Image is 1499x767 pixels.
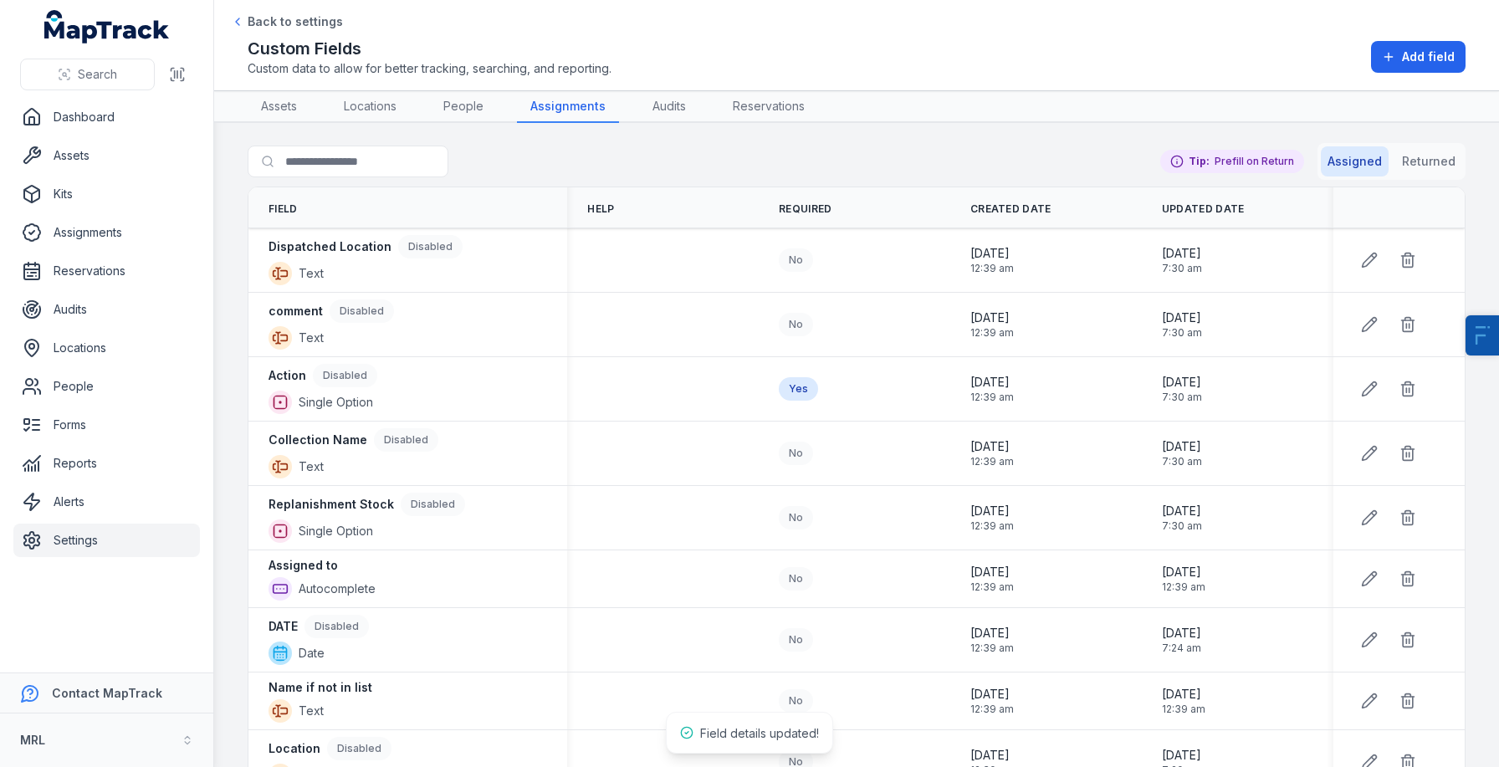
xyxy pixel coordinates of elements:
span: [DATE] [970,564,1014,580]
span: 12:39 am [970,642,1014,655]
span: 12:39 am [1162,703,1205,716]
a: Reservations [719,91,818,123]
div: No [779,628,813,652]
time: 15/09/2025, 7:30:31 am [1162,374,1202,404]
span: [DATE] [970,625,1014,642]
span: [DATE] [1162,686,1205,703]
a: Alerts [13,485,200,519]
span: [DATE] [970,686,1014,703]
div: Disabled [374,428,438,452]
a: Reservations [13,254,200,288]
span: 12:39 am [970,262,1014,275]
span: [DATE] [1162,438,1202,455]
a: People [13,370,200,403]
a: Settings [13,524,200,557]
span: [DATE] [970,503,1014,519]
span: 7:30 am [1162,262,1202,275]
span: [DATE] [1162,245,1202,262]
a: Assets [248,91,310,123]
a: People [430,91,497,123]
div: Disabled [304,615,369,638]
span: [DATE] [970,374,1014,391]
span: 12:39 am [970,391,1014,404]
a: MapTrack [44,10,170,43]
button: Assigned [1321,146,1389,176]
span: Autocomplete [299,580,376,597]
span: 7:30 am [1162,455,1202,468]
span: 7:30 am [1162,519,1202,533]
span: Single Option [299,394,373,411]
a: Assignments [13,216,200,249]
time: 15/09/2025, 12:39:03 am [970,686,1014,716]
strong: Tip: [1189,155,1210,168]
span: 12:39 am [970,703,1014,716]
div: No [779,567,813,591]
span: Help [587,202,614,216]
span: Text [299,458,324,475]
span: Add field [1402,49,1455,65]
span: Custom data to allow for better tracking, searching, and reporting. [248,60,611,77]
button: Returned [1395,146,1462,176]
span: [DATE] [1162,309,1202,326]
span: 7:24 am [1162,642,1201,655]
strong: Collection Name [269,432,367,448]
div: Disabled [330,299,394,323]
strong: Contact MapTrack [52,686,162,700]
a: Kits [13,177,200,211]
h2: Custom Fields [248,37,611,60]
a: Assets [13,139,200,172]
div: Disabled [401,493,465,516]
span: Date [299,645,325,662]
div: Yes [779,377,818,401]
a: Assignments [517,91,619,123]
span: [DATE] [1162,374,1202,391]
div: No [779,313,813,336]
strong: MRL [20,733,45,747]
span: [DATE] [970,438,1014,455]
div: Prefill on Return [1160,150,1304,173]
strong: Assigned to [269,557,338,574]
time: 15/09/2025, 7:24:32 am [1162,625,1201,655]
strong: Name if not in list [269,679,372,696]
time: 15/09/2025, 12:39:03 am [970,564,1014,594]
time: 15/09/2025, 12:39:03 am [1162,686,1205,716]
span: [DATE] [1162,564,1205,580]
time: 15/09/2025, 12:39:03 am [970,438,1014,468]
time: 15/09/2025, 12:39:03 am [970,245,1014,275]
a: Audits [13,293,200,326]
a: Locations [13,331,200,365]
span: [DATE] [1162,747,1201,764]
span: 12:39 am [970,326,1014,340]
strong: comment [269,303,323,320]
span: 7:30 am [1162,391,1202,404]
time: 15/09/2025, 12:39:03 am [1162,564,1205,594]
span: [DATE] [970,245,1014,262]
div: No [779,248,813,272]
time: 15/09/2025, 7:30:39 am [1162,309,1202,340]
span: 7:30 am [1162,326,1202,340]
div: No [779,689,813,713]
span: Required [779,202,831,216]
span: Created Date [970,202,1051,216]
span: Search [78,66,117,83]
button: Add field [1371,41,1466,73]
a: Reports [13,447,200,480]
div: Disabled [313,364,377,387]
span: Text [299,265,324,282]
time: 15/09/2025, 12:39:03 am [970,503,1014,533]
time: 15/09/2025, 12:39:03 am [970,625,1014,655]
a: Forms [13,408,200,442]
time: 15/09/2025, 12:39:03 am [970,309,1014,340]
span: Single Option [299,523,373,539]
time: 15/09/2025, 7:30:00 am [1162,503,1202,533]
strong: Dispatched Location [269,238,391,255]
span: [DATE] [970,747,1014,764]
span: Back to settings [248,13,343,30]
a: Back to settings [231,13,343,30]
strong: Location [269,740,320,757]
time: 15/09/2025, 7:30:05 am [1162,438,1202,468]
span: 12:39 am [970,580,1014,594]
time: 15/09/2025, 7:30:45 am [1162,245,1202,275]
a: Locations [330,91,410,123]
